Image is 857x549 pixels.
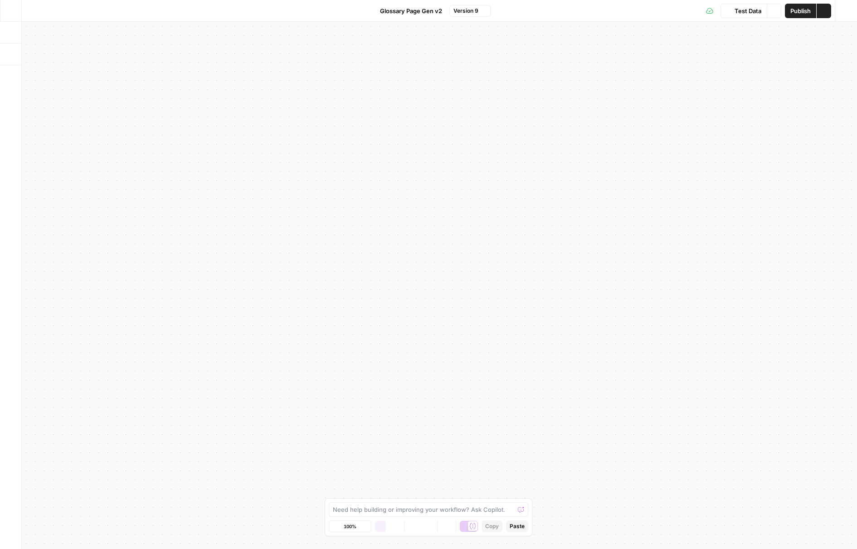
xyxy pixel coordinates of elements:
button: Glossary Page Gen v2 [366,4,448,18]
button: Paste [506,520,528,532]
span: Version 9 [453,7,478,15]
span: Copy [485,522,499,530]
span: Glossary Page Gen v2 [380,6,442,15]
button: Copy [482,520,502,532]
button: Test Data [721,4,767,18]
span: Paste [510,522,525,530]
span: 100% [344,523,356,530]
button: Publish [785,4,816,18]
span: Publish [790,6,811,15]
button: Version 9 [449,5,491,17]
span: Test Data [735,6,761,15]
